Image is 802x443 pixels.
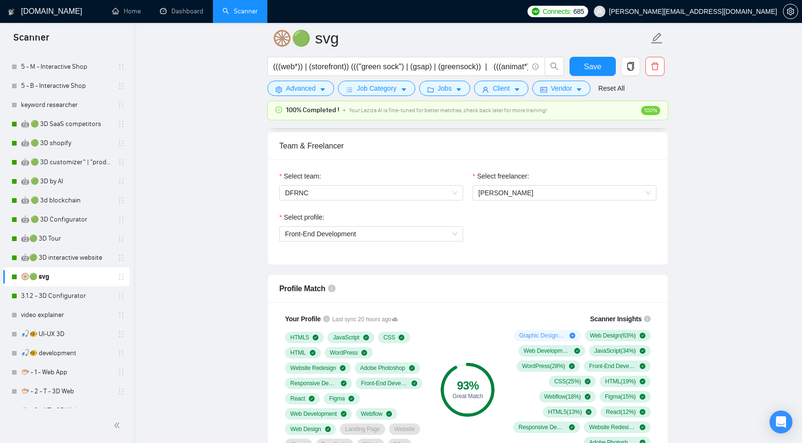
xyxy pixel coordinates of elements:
[309,396,315,401] span: check-circle
[21,248,112,267] a: 🤖🟢 3D interactive website
[518,423,565,431] span: Responsive Design ( 12 %)
[21,115,112,134] a: 🤖 🟢 3D SaaS competitors
[117,216,125,223] span: holder
[273,61,528,73] input: Search Freelance Jobs...
[117,369,125,376] span: holder
[357,83,396,94] span: Job Category
[641,106,660,115] span: 100%
[21,134,112,153] a: 🤖 🟢 3D shopify
[279,171,321,181] label: Select team:
[569,424,575,430] span: check-circle
[21,57,112,76] a: 5 - M - Interactive Shop
[21,172,112,191] a: 🤖 🟢 3D by AI
[346,86,353,93] span: bars
[574,348,580,354] span: check-circle
[590,332,636,339] span: Web Design ( 63 %)
[284,212,324,222] span: Select profile:
[330,349,358,357] span: WordPress
[640,379,645,384] span: check-circle
[493,83,510,94] span: Client
[117,235,125,243] span: holder
[419,81,471,96] button: folderJobscaret-down
[640,409,645,415] span: check-circle
[328,285,336,292] span: info-circle
[554,378,581,385] span: CSS ( 25 %)
[290,364,336,372] span: Website Redesign
[325,426,331,432] span: check-circle
[519,332,566,339] span: Graphic Design ( 24 %)
[361,350,367,356] span: check-circle
[117,330,125,338] span: holder
[573,6,584,17] span: 685
[117,139,125,147] span: holder
[548,408,582,416] span: HTML5 ( 13 %)
[532,8,539,15] img: upwork-logo.png
[290,395,305,402] span: React
[540,86,547,93] span: idcard
[363,335,369,340] span: check-circle
[594,347,636,355] span: JavaScript ( 34 %)
[473,171,529,181] label: Select freelancer:
[117,120,125,128] span: holder
[117,388,125,395] span: holder
[160,7,203,15] a: dashboardDashboard
[341,380,347,386] span: check-circle
[290,380,337,387] span: Responsive Design
[783,8,798,15] span: setting
[290,410,337,418] span: Web Development
[590,316,642,322] span: Scanner Insights
[8,4,15,20] img: logo
[576,86,582,93] span: caret-down
[21,191,112,210] a: 🤖 🟢 3d blockchain
[605,393,636,401] span: Figma ( 15 %)
[117,254,125,262] span: holder
[285,315,321,323] span: Your Profile
[360,364,405,372] span: Adobe Photoshop
[522,362,565,370] span: WordPress ( 28 %)
[605,378,635,385] span: HTML ( 19 %)
[584,61,601,73] span: Save
[598,83,624,94] a: Reset All
[361,410,382,418] span: Webflow
[361,380,408,387] span: Front-End Development
[275,86,282,93] span: setting
[645,57,665,76] button: delete
[640,394,645,400] span: check-circle
[514,86,520,93] span: caret-down
[394,425,415,433] span: Website
[640,333,645,338] span: check-circle
[286,83,316,94] span: Advanced
[319,86,326,93] span: caret-down
[112,7,141,15] a: homeHome
[545,62,563,71] span: search
[340,365,346,371] span: check-circle
[290,425,321,433] span: Web Design
[21,210,112,229] a: 🤖 🟢 3D Configurator
[117,349,125,357] span: holder
[401,86,407,93] span: caret-down
[640,424,645,430] span: check-circle
[482,86,489,93] span: user
[333,334,359,341] span: JavaScript
[21,325,112,344] a: 🎣🐠 UI-UX 3D
[117,273,125,281] span: holder
[640,363,645,369] span: check-circle
[349,107,547,114] span: Your Laziza AI is fine-tuned for better matches, check back later for more training!
[329,395,345,402] span: Figma
[338,81,415,96] button: barsJob Categorycaret-down
[544,393,581,401] span: Webflow ( 18 %)
[532,63,538,70] span: info-circle
[21,76,112,95] a: 5 - B - Interactive Shop
[6,31,57,51] span: Scanner
[586,409,591,415] span: check-circle
[279,132,656,159] div: Team & Freelancer
[455,86,462,93] span: caret-down
[114,421,123,430] span: double-left
[770,411,792,433] div: Open Intercom Messenger
[478,189,533,197] span: [PERSON_NAME]
[532,81,591,96] button: idcardVendorcaret-down
[117,82,125,90] span: holder
[441,393,495,399] div: Great Match
[117,101,125,109] span: holder
[21,344,112,363] a: 🎣🐠 development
